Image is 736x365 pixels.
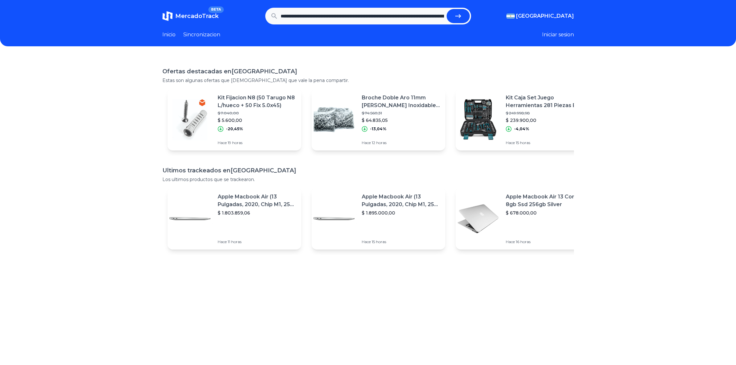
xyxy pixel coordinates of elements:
a: MercadoTrackBETA [162,11,219,21]
p: Hace 11 horas [218,239,296,244]
img: Argentina [506,14,515,19]
p: -13,04% [370,126,386,132]
p: Hace 15 horas [506,140,584,145]
p: Kit Caja Set Juego Herramientas 281 Piezas En [PERSON_NAME] [506,94,584,109]
a: Sincronizacion [183,31,220,39]
p: Hace 16 horas [506,239,584,244]
p: Estas son algunas ofertas que [DEMOGRAPHIC_DATA] que vale la pena compartir. [162,77,574,84]
p: Kit Fijacion N8 (50 Tarugo N8 L/hueco + 50 Fix 5.0x45) [218,94,296,109]
img: Featured image [312,97,357,142]
img: Featured image [168,97,213,142]
span: BETA [208,6,223,13]
p: $ 678.000,00 [506,210,584,216]
img: MercadoTrack [162,11,173,21]
p: $ 74.560,31 [362,111,440,116]
p: $ 239.900,00 [506,117,584,123]
h1: Ultimos trackeados en [GEOGRAPHIC_DATA] [162,166,574,175]
a: Featured imageKit Fijacion N8 (50 Tarugo N8 L/hueco + 50 Fix 5.0x45)$ 7.040,00$ 5.600,00-20,45%Ha... [168,89,301,151]
p: Hace 12 horas [362,140,440,145]
a: Inicio [162,31,176,39]
a: Featured imageApple Macbook Air (13 Pulgadas, 2020, Chip M1, 256 Gb De Ssd, 8 Gb De Ram) - Plata$... [168,188,301,250]
img: Featured image [456,196,501,241]
img: Featured image [312,196,357,241]
a: Featured imageApple Macbook Air 13 Core I5 8gb Ssd 256gb Silver$ 678.000,00Hace 16 horas [456,188,589,250]
img: Featured image [456,97,501,142]
p: $ 7.040,00 [218,111,296,116]
button: [GEOGRAPHIC_DATA] [506,12,574,20]
p: $ 5.600,00 [218,117,296,123]
p: -4,04% [514,126,529,132]
p: $ 249.998,98 [506,111,584,116]
p: $ 64.835,05 [362,117,440,123]
p: Hace 15 horas [362,239,440,244]
p: Apple Macbook Air (13 Pulgadas, 2020, Chip M1, 256 Gb De Ssd, 8 Gb De Ram) - Plata [218,193,296,208]
span: MercadoTrack [175,13,219,20]
p: Apple Macbook Air (13 Pulgadas, 2020, Chip M1, 256 Gb De Ssd, 8 Gb De Ram) - Plata [362,193,440,208]
h1: Ofertas destacadas en [GEOGRAPHIC_DATA] [162,67,574,76]
p: Los ultimos productos que se trackearon. [162,176,574,183]
a: Featured imageKit Caja Set Juego Herramientas 281 Piezas En [PERSON_NAME]$ 249.998,98$ 239.900,00... [456,89,589,151]
img: Featured image [168,196,213,241]
p: $ 1.895.000,00 [362,210,440,216]
p: Apple Macbook Air 13 Core I5 8gb Ssd 256gb Silver [506,193,584,208]
a: Featured imageBroche Doble Aro 11mm [PERSON_NAME] Inoxidable Niquel X 500 Pares$ 74.560,31$ 64.83... [312,89,445,151]
button: Iniciar sesion [542,31,574,39]
p: Hace 19 horas [218,140,296,145]
p: $ 1.803.859,06 [218,210,296,216]
p: -20,45% [226,126,243,132]
span: [GEOGRAPHIC_DATA] [516,12,574,20]
p: Broche Doble Aro 11mm [PERSON_NAME] Inoxidable Niquel X 500 Pares [362,94,440,109]
a: Featured imageApple Macbook Air (13 Pulgadas, 2020, Chip M1, 256 Gb De Ssd, 8 Gb De Ram) - Plata$... [312,188,445,250]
